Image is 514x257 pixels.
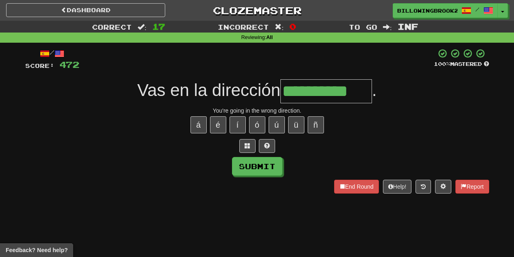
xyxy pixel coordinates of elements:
[289,22,296,31] span: 0
[232,157,282,176] button: Submit
[25,48,79,59] div: /
[6,3,165,17] a: Dashboard
[434,61,489,68] div: Mastered
[210,116,226,133] button: é
[434,61,450,67] span: 100 %
[397,7,457,14] span: BillowingBrook2424
[92,23,132,31] span: Correct
[25,62,55,69] span: Score:
[383,24,392,30] span: :
[137,81,280,100] span: Vas en la dirección
[25,107,489,115] div: You're going in the wrong direction.
[383,180,412,194] button: Help!
[259,139,275,153] button: Single letter hint - you only get 1 per sentence and score half the points! alt+h
[266,35,273,40] strong: All
[190,116,207,133] button: á
[288,116,304,133] button: ü
[334,180,379,194] button: End Round
[416,180,431,194] button: Round history (alt+y)
[455,180,489,194] button: Report
[239,139,256,153] button: Switch sentence to multiple choice alt+p
[349,23,377,31] span: To go
[59,59,79,70] span: 472
[138,24,147,30] span: :
[269,116,285,133] button: ú
[177,3,337,17] a: Clozemaster
[275,24,284,30] span: :
[393,3,498,18] a: BillowingBrook2424 /
[6,246,68,254] span: Open feedback widget
[398,22,418,31] span: Inf
[249,116,265,133] button: ó
[475,7,479,12] span: /
[218,23,269,31] span: Incorrect
[230,116,246,133] button: í
[152,22,165,31] span: 17
[372,81,377,100] span: .
[308,116,324,133] button: ñ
